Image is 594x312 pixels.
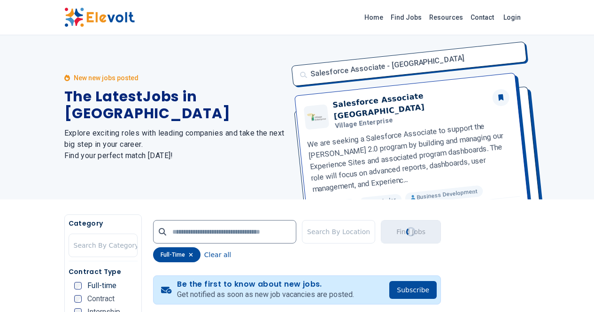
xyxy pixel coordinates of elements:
[177,280,354,289] h4: Be the first to know about new jobs.
[425,10,467,25] a: Resources
[381,220,441,244] button: Find JobsLoading...
[64,128,286,161] h2: Explore exciting roles with leading companies and take the next big step in your career. Find you...
[64,8,135,27] img: Elevolt
[74,295,82,303] input: Contract
[64,88,286,122] h1: The Latest Jobs in [GEOGRAPHIC_DATA]
[87,295,115,303] span: Contract
[406,227,417,237] div: Loading...
[69,267,138,276] h5: Contract Type
[467,10,498,25] a: Contact
[87,282,116,289] span: Full-time
[74,73,139,83] p: New new jobs posted
[69,219,138,228] h5: Category
[153,247,201,262] div: full-time
[498,8,526,27] a: Login
[387,10,425,25] a: Find Jobs
[361,10,387,25] a: Home
[389,281,437,299] button: Subscribe
[177,289,354,300] p: Get notified as soon as new job vacancies are posted.
[204,247,231,262] button: Clear all
[74,282,82,289] input: Full-time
